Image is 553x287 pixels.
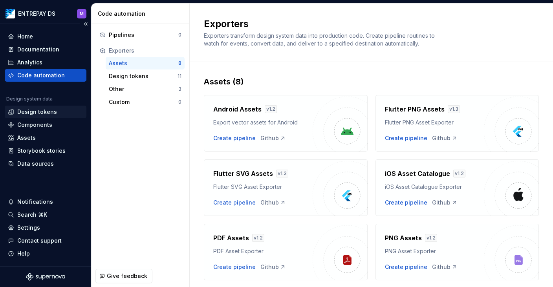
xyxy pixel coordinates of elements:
[213,104,262,114] h4: Android Assets
[5,247,86,260] button: Help
[5,132,86,144] a: Assets
[5,157,86,170] a: Data sources
[96,29,185,41] button: Pipelines0
[109,31,178,39] div: Pipelines
[178,86,181,92] div: 3
[109,47,181,55] div: Exporters
[106,83,185,95] button: Other3
[17,224,40,232] div: Settings
[95,269,152,283] button: Give feedback
[5,144,86,157] a: Storybook stories
[5,221,86,234] a: Settings
[5,234,86,247] button: Contact support
[5,196,86,208] button: Notifications
[17,33,33,40] div: Home
[17,211,47,219] div: Search ⌘K
[432,134,458,142] a: Github
[385,263,427,271] button: Create pipeline
[213,263,256,271] button: Create pipeline
[17,250,30,258] div: Help
[26,273,65,281] svg: Supernova Logo
[18,10,55,18] div: ENTREPAY DS
[17,71,65,79] div: Code automation
[385,104,445,114] h4: Flutter PNG Assets
[178,99,181,105] div: 0
[204,76,539,87] div: Assets (8)
[385,183,484,191] div: iOS Asset Catalogue Exporter
[107,272,147,280] span: Give feedback
[106,70,185,82] button: Design tokens11
[432,263,458,271] a: Github
[213,169,273,178] h4: Flutter SVG Assets
[252,234,264,242] div: v 1.2
[109,85,178,93] div: Other
[5,43,86,56] a: Documentation
[260,263,286,271] a: Github
[5,9,15,18] img: bf57eda1-e70d-405f-8799-6995c3035d87.png
[5,106,86,118] a: Design tokens
[5,208,86,221] button: Search ⌘K
[276,170,288,177] div: v 1.3
[17,237,62,245] div: Contact support
[213,247,313,255] div: PDF Asset Exporter
[5,69,86,82] a: Code automation
[204,18,529,30] h2: Exporters
[425,234,437,242] div: v 1.2
[178,32,181,38] div: 0
[5,119,86,131] a: Components
[106,57,185,69] button: Assets8
[385,134,427,142] button: Create pipeline
[106,96,185,108] button: Custom0
[80,18,91,29] button: Collapse sidebar
[98,10,186,18] div: Code automation
[385,233,422,243] h4: PNG Assets
[5,30,86,43] a: Home
[17,46,59,53] div: Documentation
[109,72,178,80] div: Design tokens
[385,169,450,178] h4: iOS Asset Catalogue
[213,134,256,142] button: Create pipeline
[17,108,57,116] div: Design tokens
[260,199,286,207] a: Github
[213,183,313,191] div: Flutter SVG Asset Exporter
[17,134,36,142] div: Assets
[213,199,256,207] button: Create pipeline
[178,60,181,66] div: 8
[213,119,313,126] div: Export vector assets for Android
[204,32,436,47] span: Exporters transform design system data into production code. Create pipeline routines to watch fo...
[6,96,53,102] div: Design system data
[17,147,66,155] div: Storybook stories
[432,199,458,207] div: Github
[260,134,286,142] a: Github
[385,199,427,207] div: Create pipeline
[80,11,84,17] div: M
[448,105,460,113] div: v 1.3
[178,73,181,79] div: 11
[453,170,465,177] div: v 1.2
[17,160,54,168] div: Data sources
[109,59,178,67] div: Assets
[17,198,53,206] div: Notifications
[265,105,277,113] div: v 1.2
[213,233,249,243] h4: PDF Assets
[109,98,178,106] div: Custom
[2,5,90,22] button: ENTREPAY DSM
[5,56,86,69] a: Analytics
[17,121,52,129] div: Components
[385,247,484,255] div: PNG Asset Exporter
